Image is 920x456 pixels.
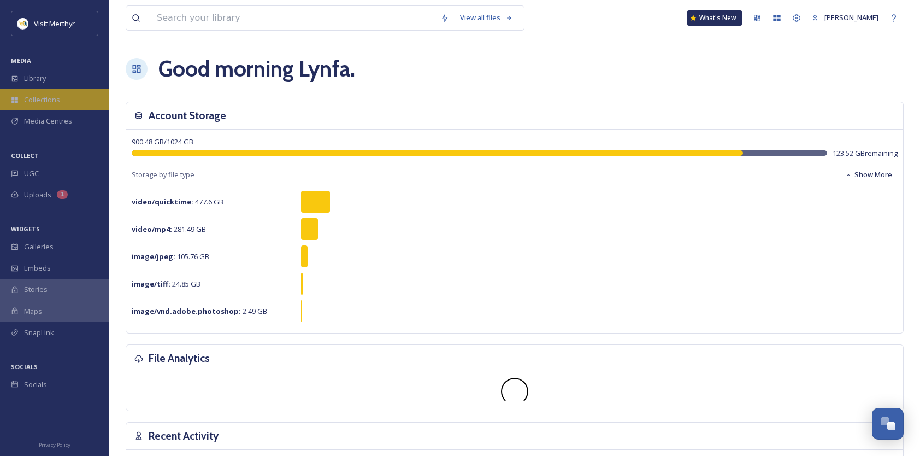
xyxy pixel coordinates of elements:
span: [PERSON_NAME] [824,13,878,22]
strong: video/quicktime : [132,197,193,207]
button: Show More [840,164,898,185]
span: COLLECT [11,151,39,160]
a: What's New [687,10,742,26]
span: Stories [24,284,48,295]
strong: image/jpeg : [132,252,175,261]
span: MEDIA [11,56,31,65]
img: download.jpeg [17,18,28,29]
span: 24.85 GB [132,279,200,289]
span: Privacy Policy [39,441,70,448]
a: View all files [455,7,518,28]
div: 1 [57,190,68,199]
h3: Recent Activity [149,428,219,444]
span: 281.49 GB [132,224,206,234]
input: Search your library [151,6,435,30]
a: Privacy Policy [39,437,70,451]
span: Visit Merthyr [34,19,75,28]
strong: image/tiff : [132,279,170,289]
h3: File Analytics [149,350,210,366]
span: Collections [24,95,60,105]
span: 477.6 GB [132,197,223,207]
span: SnapLink [24,328,54,338]
span: 900.48 GB / 1024 GB [132,137,193,147]
span: Media Centres [24,116,72,126]
span: Maps [24,306,42,317]
span: Storage by file type [132,169,194,180]
span: Library [24,73,46,84]
span: WIDGETS [11,225,40,233]
span: SOCIALS [11,363,38,371]
span: Embeds [24,263,51,273]
span: Socials [24,379,47,390]
span: UGC [24,168,39,179]
span: 105.76 GB [132,252,209,261]
strong: image/vnd.adobe.photoshop : [132,306,241,316]
h1: Good morning Lynfa . [158,52,355,85]
span: Galleries [24,242,54,252]
span: Uploads [24,190,51,200]
span: 2.49 GB [132,306,267,316]
strong: video/mp4 : [132,224,172,234]
span: 123.52 GB remaining [833,148,898,159]
button: Open Chat [872,408,904,440]
h3: Account Storage [149,108,226,124]
a: [PERSON_NAME] [806,7,884,28]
